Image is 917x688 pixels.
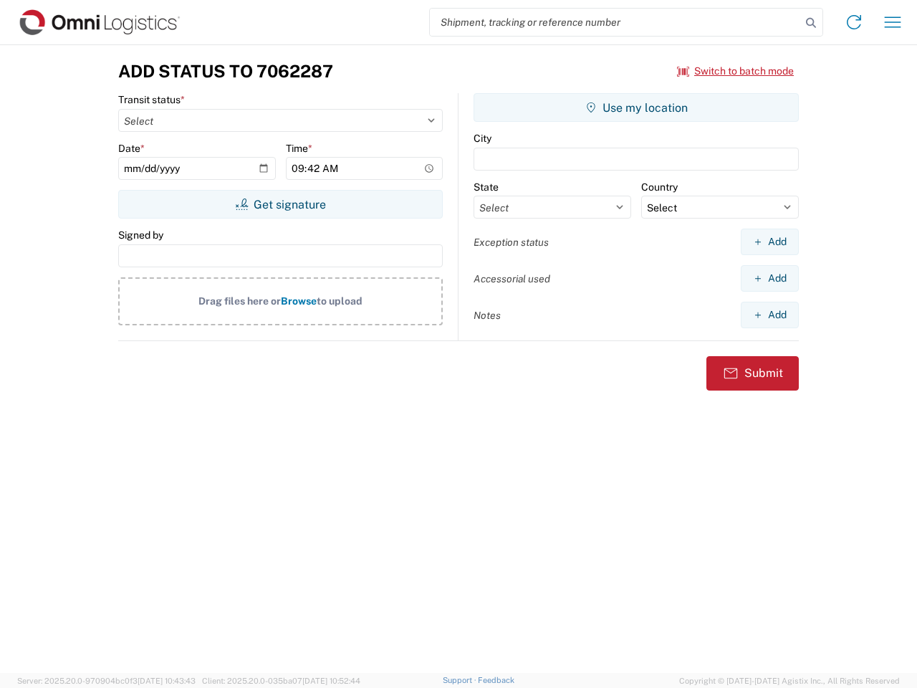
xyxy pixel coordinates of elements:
[478,676,514,684] a: Feedback
[677,59,794,83] button: Switch to batch mode
[474,309,501,322] label: Notes
[641,181,678,193] label: Country
[302,677,360,685] span: [DATE] 10:52:44
[474,132,491,145] label: City
[679,674,900,687] span: Copyright © [DATE]-[DATE] Agistix Inc., All Rights Reserved
[118,93,185,106] label: Transit status
[741,302,799,328] button: Add
[474,236,549,249] label: Exception status
[17,677,196,685] span: Server: 2025.20.0-970904bc0f3
[118,190,443,219] button: Get signature
[286,142,312,155] label: Time
[474,93,799,122] button: Use my location
[741,265,799,292] button: Add
[443,676,479,684] a: Support
[118,229,163,242] label: Signed by
[202,677,360,685] span: Client: 2025.20.0-035ba07
[430,9,801,36] input: Shipment, tracking or reference number
[198,295,281,307] span: Drag files here or
[474,181,499,193] label: State
[281,295,317,307] span: Browse
[118,61,333,82] h3: Add Status to 7062287
[706,356,799,391] button: Submit
[317,295,363,307] span: to upload
[138,677,196,685] span: [DATE] 10:43:43
[474,272,550,285] label: Accessorial used
[741,229,799,255] button: Add
[118,142,145,155] label: Date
